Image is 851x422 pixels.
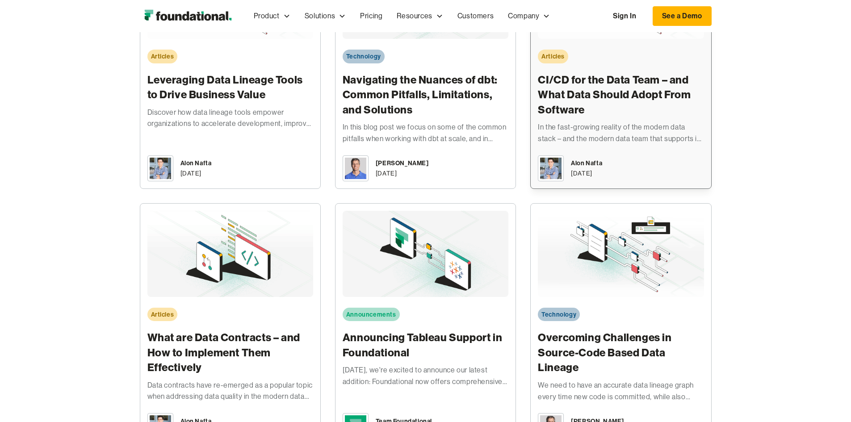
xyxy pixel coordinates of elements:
div: Product [254,10,280,22]
div: Articles [541,51,565,61]
a: Sign In [604,7,645,25]
div: Technology [346,51,381,61]
a: Pricing [353,1,390,31]
div: [DATE] [180,168,202,178]
div: Articles [151,51,174,61]
div: We need to have an accurate data lineage graph every time new code is committed, while also under... [538,380,704,402]
div: [PERSON_NAME] [376,158,429,168]
div: Solutions [298,1,353,31]
h3: Announcing Tableau Support in Foundational [343,330,508,360]
h3: Overcoming Challenges in Source-Code Based Data Lineage [538,330,704,375]
iframe: Chat Widget [690,318,851,422]
div: Articles [151,309,174,319]
div: Alon Nafta [180,158,212,168]
h3: CI/CD for the Data Team – and What Data Should Adopt From Software [538,72,704,117]
div: [DATE] [376,168,397,178]
div: Company [501,1,557,31]
div: Resources [397,10,432,22]
div: [DATE] [571,168,592,178]
h3: What ​​are Data Contracts – and How to Implement Them Effectively [147,330,313,375]
div: Announcements [346,309,396,319]
div: In this blog post we focus on some of the common pitfalls when working with dbt at scale, and in ... [343,121,508,144]
div: Discover how data lineage tools empower organizations to accelerate development, improve data qua... [147,107,313,130]
h3: Navigating the Nuances of dbt: Common Pitfalls, Limitations, and Solutions [343,72,508,117]
div: [DATE], we're excited to announce our latest addition: Foundational now offers comprehensive supp... [343,364,508,387]
img: Foundational Logo [140,7,236,25]
a: Customers [450,1,501,31]
div: Data contracts have re-emerged as a popular topic when addressing data quality in the modern data... [147,380,313,402]
div: Solutions [305,10,335,22]
a: See a Demo [653,6,712,26]
div: Company [508,10,539,22]
h3: Leveraging Data Lineage Tools to Drive Business Value [147,72,313,102]
div: Product [247,1,298,31]
a: home [140,7,236,25]
div: Alon Nafta [571,158,602,168]
div: In the fast-growing reality of the modern data stack – and the modern data team that supports it ... [538,121,704,144]
div: Resources [390,1,450,31]
div: Technology [541,309,576,319]
div: Widget de chat [690,318,851,422]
